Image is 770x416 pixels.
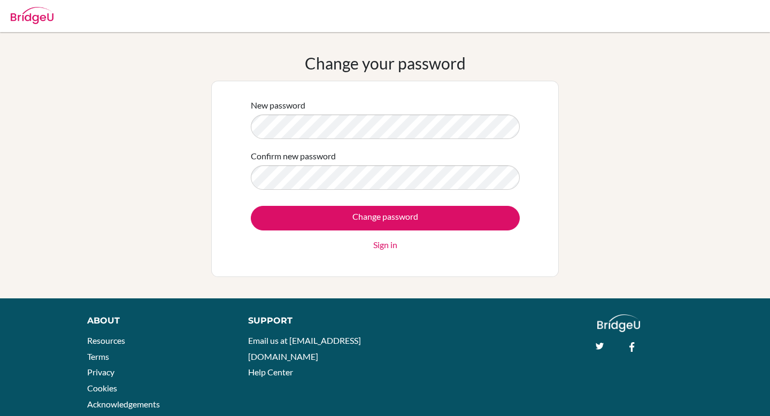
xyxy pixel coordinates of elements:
[87,367,114,377] a: Privacy
[87,383,117,393] a: Cookies
[87,399,160,409] a: Acknowledgements
[248,367,293,377] a: Help Center
[305,53,466,73] h1: Change your password
[87,314,224,327] div: About
[251,99,305,112] label: New password
[373,238,397,251] a: Sign in
[251,206,520,230] input: Change password
[248,314,374,327] div: Support
[597,314,641,332] img: logo_white@2x-f4f0deed5e89b7ecb1c2cc34c3e3d731f90f0f143d5ea2071677605dd97b5244.png
[248,335,361,361] a: Email us at [EMAIL_ADDRESS][DOMAIN_NAME]
[251,150,336,163] label: Confirm new password
[87,351,109,361] a: Terms
[11,7,53,24] img: Bridge-U
[87,335,125,345] a: Resources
